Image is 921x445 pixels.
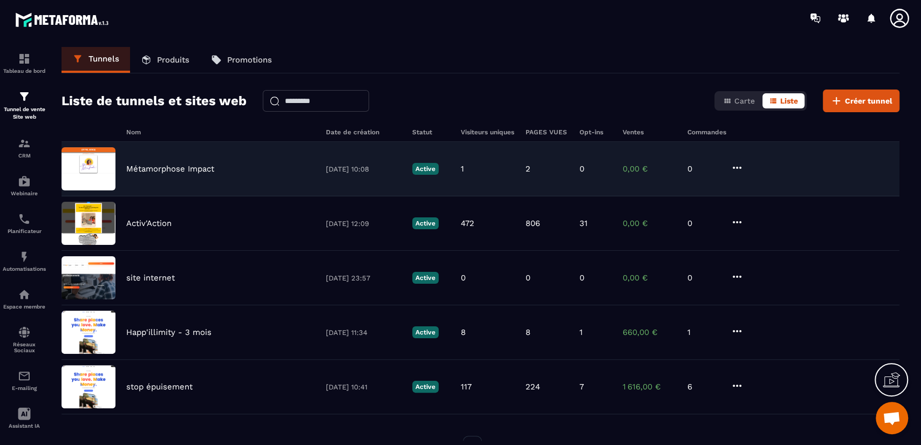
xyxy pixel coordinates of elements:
[62,90,247,112] h2: Liste de tunnels et sites web
[3,167,46,204] a: automationsautomationsWebinaire
[126,382,193,392] p: stop épuisement
[18,250,31,263] img: automations
[461,128,515,136] h6: Visiteurs uniques
[780,97,798,105] span: Liste
[579,218,588,228] p: 31
[62,202,115,245] img: image
[18,137,31,150] img: formation
[3,190,46,196] p: Webinaire
[687,128,726,136] h6: Commandes
[579,164,584,174] p: 0
[412,272,439,284] p: Active
[3,385,46,391] p: E-mailing
[461,273,466,283] p: 0
[579,128,612,136] h6: Opt-ins
[3,341,46,353] p: Réseaux Sociaux
[461,218,474,228] p: 472
[326,383,401,391] p: [DATE] 10:41
[3,68,46,74] p: Tableau de bord
[762,93,804,108] button: Liste
[3,106,46,121] p: Tunnel de vente Site web
[3,82,46,129] a: formationformationTunnel de vente Site web
[326,165,401,173] p: [DATE] 10:08
[3,361,46,399] a: emailemailE-mailing
[579,273,584,283] p: 0
[687,164,720,174] p: 0
[526,164,530,174] p: 2
[18,369,31,382] img: email
[717,93,761,108] button: Carte
[227,55,272,65] p: Promotions
[326,128,401,136] h6: Date de création
[62,47,130,73] a: Tunnels
[18,213,31,225] img: scheduler
[126,164,214,174] p: Métamorphose Impact
[623,273,677,283] p: 0,00 €
[15,10,112,30] img: logo
[18,288,31,301] img: automations
[200,47,283,73] a: Promotions
[687,273,720,283] p: 0
[526,327,530,337] p: 8
[62,365,115,408] img: image
[623,128,677,136] h6: Ventes
[130,47,200,73] a: Produits
[623,382,677,392] p: 1 616,00 €
[326,220,401,228] p: [DATE] 12:09
[18,90,31,103] img: formation
[876,402,908,434] div: Ouvrir le chat
[687,382,720,392] p: 6
[526,382,540,392] p: 224
[579,382,584,392] p: 7
[3,129,46,167] a: formationformationCRM
[623,327,677,337] p: 660,00 €
[3,153,46,159] p: CRM
[18,326,31,339] img: social-network
[687,327,720,337] p: 1
[126,273,175,283] p: site internet
[126,128,315,136] h6: Nom
[412,217,439,229] p: Active
[3,280,46,318] a: automationsautomationsEspace membre
[62,256,115,299] img: image
[845,95,892,106] span: Créer tunnel
[62,147,115,190] img: image
[62,311,115,354] img: image
[823,90,899,112] button: Créer tunnel
[3,318,46,361] a: social-networksocial-networkRéseaux Sociaux
[3,44,46,82] a: formationformationTableau de bord
[326,328,401,337] p: [DATE] 11:34
[88,54,119,64] p: Tunnels
[3,228,46,234] p: Planificateur
[461,164,464,174] p: 1
[326,274,401,282] p: [DATE] 23:57
[579,327,583,337] p: 1
[3,304,46,310] p: Espace membre
[526,218,540,228] p: 806
[126,327,212,337] p: Happ'illimity - 3 mois
[687,218,720,228] p: 0
[412,128,450,136] h6: Statut
[412,381,439,393] p: Active
[18,52,31,65] img: formation
[18,175,31,188] img: automations
[526,273,530,283] p: 0
[461,327,466,337] p: 8
[412,163,439,175] p: Active
[157,55,189,65] p: Produits
[623,218,677,228] p: 0,00 €
[3,242,46,280] a: automationsautomationsAutomatisations
[526,128,569,136] h6: PAGES VUES
[461,382,472,392] p: 117
[126,218,172,228] p: Activ'Action
[3,399,46,437] a: Assistant IA
[3,204,46,242] a: schedulerschedulerPlanificateur
[3,266,46,272] p: Automatisations
[3,423,46,429] p: Assistant IA
[623,164,677,174] p: 0,00 €
[412,326,439,338] p: Active
[734,97,755,105] span: Carte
